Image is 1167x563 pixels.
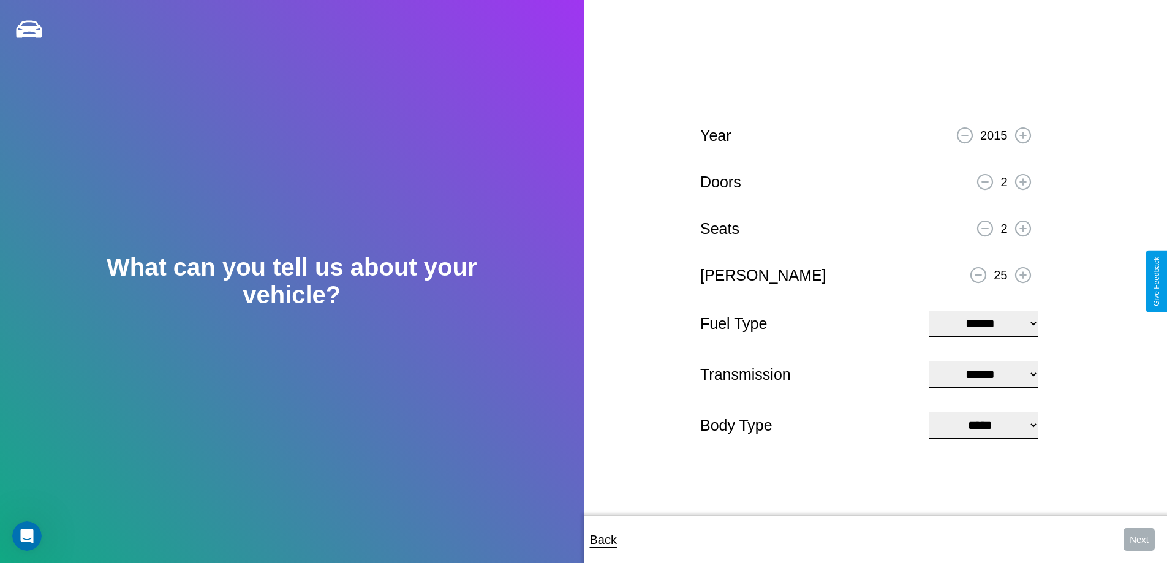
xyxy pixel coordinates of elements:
[58,254,525,309] h2: What can you tell us about your vehicle?
[1000,217,1007,240] p: 2
[700,262,826,289] p: [PERSON_NAME]
[700,122,731,149] p: Year
[994,264,1007,286] p: 25
[700,215,739,243] p: Seats
[1000,171,1007,193] p: 2
[12,521,42,551] iframe: Intercom live chat
[590,529,617,551] p: Back
[1124,528,1155,551] button: Next
[700,168,741,196] p: Doors
[700,361,917,388] p: Transmission
[700,310,917,338] p: Fuel Type
[700,412,917,439] p: Body Type
[980,124,1008,146] p: 2015
[1152,257,1161,306] div: Give Feedback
